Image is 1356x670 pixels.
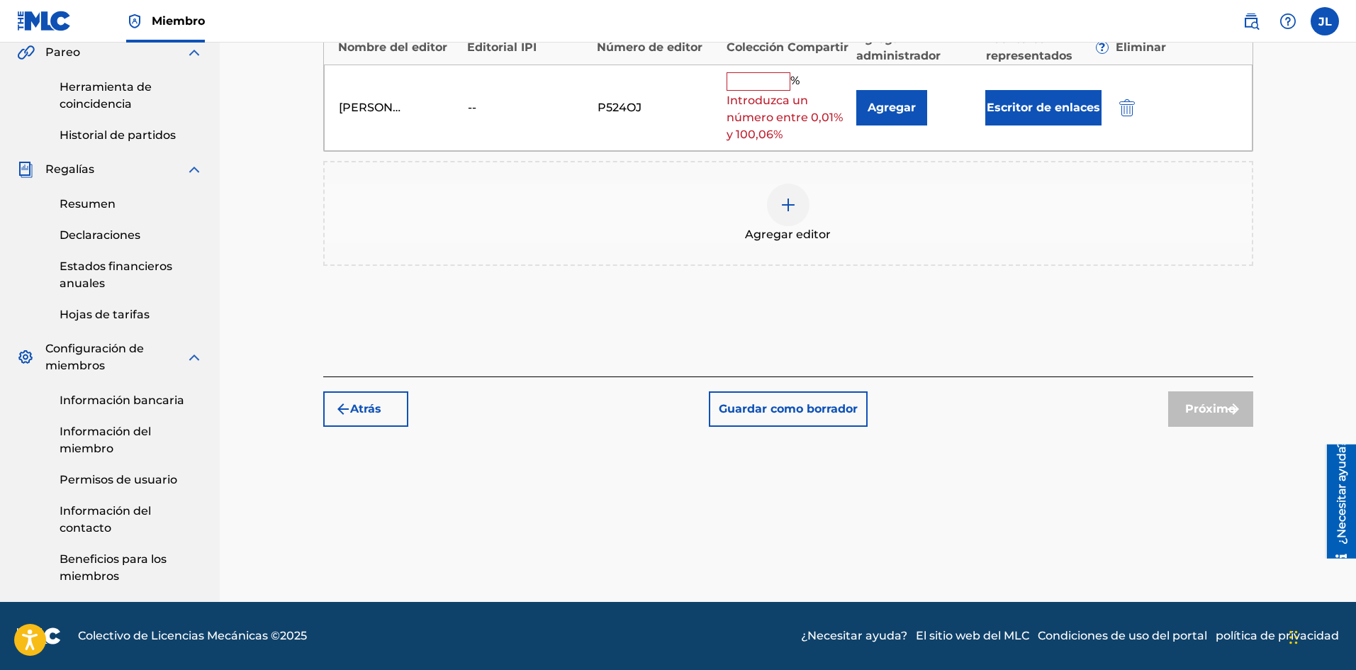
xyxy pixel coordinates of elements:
[60,127,203,144] a: Historial de partidos
[60,227,203,244] a: Declaraciones
[60,80,152,111] font: Herramienta de coincidencia
[60,196,203,213] a: Resumen
[60,423,203,457] a: Información del miembro
[709,391,868,427] button: Guardar como borrador
[986,32,1072,62] font: Escritores representados
[45,342,144,372] font: Configuración de miembros
[60,393,184,407] font: Información bancaria
[1243,13,1260,30] img: buscar
[60,503,203,537] a: Información del contacto
[1038,627,1207,644] a: Condiciones de uso del portal
[60,425,151,455] font: Información del miembro
[856,90,927,125] button: Agregar
[350,402,381,415] font: Atrás
[1038,629,1207,642] font: Condiciones de uso del portal
[280,629,307,642] font: 2025
[60,504,151,535] font: Información del contacto
[338,40,447,54] font: Nombre del editor
[467,40,537,54] font: Editorial IPI
[335,401,352,418] img: 7ee5dd4eb1f8a8e3ef2f.svg
[152,14,205,28] font: Miembro
[60,473,177,486] font: Permisos de usuario
[186,44,203,61] img: expandir
[1119,99,1135,116] img: 12a2ab48e56ec057fbd8.svg
[916,627,1029,644] a: El sitio web del MLC
[780,196,797,213] img: agregar
[323,391,408,427] button: Atrás
[916,629,1029,642] font: El sitio web del MLC
[1289,616,1298,659] div: Arrastrar
[126,13,143,30] img: Titular de los derechos superior
[17,161,34,178] img: Regalías
[719,402,858,415] font: Guardar como borrador
[78,629,280,642] font: Colectivo de Licencias Mecánicas ©
[1279,13,1296,30] img: ayuda
[60,552,167,583] font: Beneficios para los miembros
[987,101,1100,114] font: Escritor de enlaces
[60,308,150,321] font: Hojas de tarifas
[60,79,203,113] a: Herramienta de coincidencia
[17,11,72,31] img: Logotipo del MLC
[1116,40,1166,54] font: Eliminar
[186,349,203,366] img: expandir
[985,90,1102,125] button: Escritor de enlaces
[745,228,831,241] font: Agregar editor
[790,74,800,87] font: %
[801,627,907,644] a: ¿Necesitar ayuda?
[60,306,203,323] a: Hojas de tarifas
[868,101,916,114] font: Agregar
[60,551,203,585] a: Beneficios para los miembros
[60,258,203,292] a: Estados financieros anuales
[1216,627,1339,644] a: política de privacidad
[801,629,907,642] font: ¿Necesitar ayuda?
[186,161,203,178] img: expandir
[60,228,140,242] font: Declaraciones
[1237,7,1265,35] a: Búsqueda pública
[1311,7,1339,35] div: Menú de usuario
[1216,629,1339,642] font: política de privacidad
[597,40,702,54] font: Número de editor
[856,32,941,62] font: Agregar administrador
[17,627,61,644] img: logo
[60,392,203,409] a: Información bancaria
[727,94,843,141] font: Introduzca un número entre 0,01% y 100,06%
[1285,602,1356,670] iframe: Widget de chat
[17,349,34,366] img: Configuración de miembros
[60,471,203,488] a: Permisos de usuario
[1099,40,1105,54] font: ?
[60,197,116,211] font: Resumen
[17,44,35,61] img: Pareo
[60,128,176,142] font: Historial de partidos
[60,259,172,290] font: Estados financieros anuales
[1274,7,1302,35] div: Ayuda
[45,162,94,176] font: Regalías
[45,45,80,59] font: Pareo
[727,40,848,54] font: Colección Compartir
[1316,445,1356,559] iframe: Centro de recursos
